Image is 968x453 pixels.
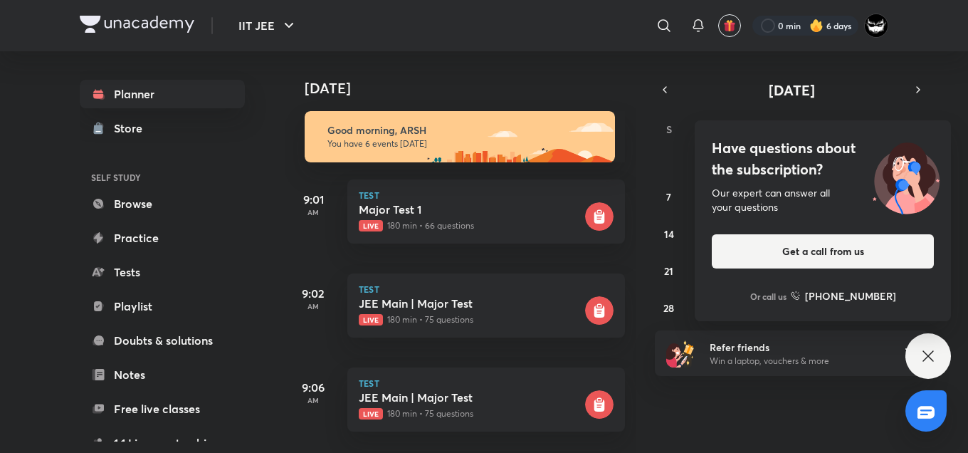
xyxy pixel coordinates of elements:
[327,138,602,150] p: You have 6 events [DATE]
[80,16,194,36] a: Company Logo
[664,227,674,241] abbr: September 14, 2025
[710,340,885,355] h6: Refer friends
[359,220,383,231] span: Live
[327,124,602,137] h6: Good morning, ARSH
[359,313,582,326] p: 180 min • 75 questions
[305,111,615,162] img: morning
[80,292,245,321] a: Playlist
[712,234,934,269] button: Get a call from us
[359,191,614,199] p: Test
[664,264,673,278] abbr: September 21, 2025
[359,202,582,217] h5: Major Test 1
[80,395,245,423] a: Free live classes
[666,123,672,136] abbr: Sunday
[80,258,245,286] a: Tests
[285,208,342,217] p: AM
[285,191,342,208] h5: 9:01
[359,407,582,420] p: 180 min • 75 questions
[305,80,639,97] h4: [DATE]
[718,14,741,37] button: avatar
[750,290,786,303] p: Or call us
[663,301,674,315] abbr: September 28, 2025
[359,408,383,420] span: Live
[359,379,614,387] p: Test
[791,288,896,303] a: [PHONE_NUMBER]
[80,165,245,189] h6: SELF STUDY
[723,19,736,32] img: avatar
[80,360,245,389] a: Notes
[80,80,245,108] a: Planner
[230,11,306,40] button: IIT JEE
[359,285,614,293] p: Test
[359,219,582,232] p: 180 min • 66 questions
[712,137,934,180] h4: Have questions about the subscription?
[666,339,695,368] img: referral
[658,185,680,208] button: September 7, 2025
[769,80,815,100] span: [DATE]
[809,19,824,33] img: streak
[666,190,671,204] abbr: September 7, 2025
[80,16,194,33] img: Company Logo
[658,259,680,282] button: September 21, 2025
[285,396,342,405] p: AM
[359,296,582,311] h5: JEE Main | Major Test
[710,355,885,368] p: Win a laptop, vouchers & more
[114,120,151,137] div: Store
[80,189,245,218] a: Browse
[864,14,888,38] img: ARSH Khan
[285,285,342,302] h5: 9:02
[658,296,680,319] button: September 28, 2025
[861,137,951,214] img: ttu_illustration_new.svg
[80,114,245,142] a: Store
[80,224,245,252] a: Practice
[805,288,896,303] h6: [PHONE_NUMBER]
[80,326,245,355] a: Doubts & solutions
[712,186,934,214] div: Our expert can answer all your questions
[675,80,908,100] button: [DATE]
[359,390,582,405] h5: JEE Main | Major Test
[359,314,383,326] span: Live
[658,222,680,245] button: September 14, 2025
[285,379,342,396] h5: 9:06
[285,302,342,311] p: AM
